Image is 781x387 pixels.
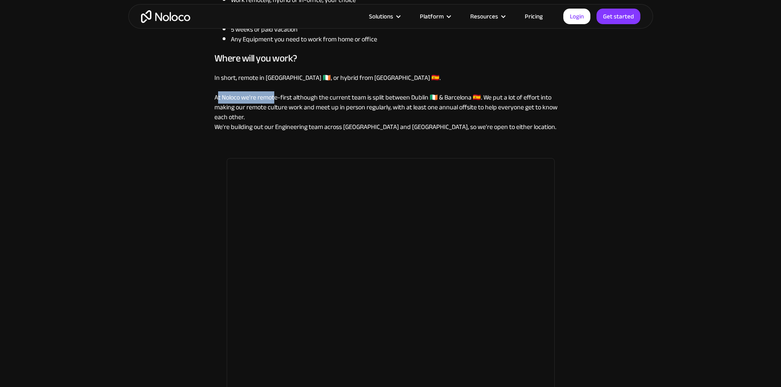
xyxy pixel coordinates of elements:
[515,11,553,22] a: Pricing
[214,52,567,65] h3: Where will you work?
[460,11,515,22] div: Resources
[231,34,567,44] li: Any Equipment you need to work from home or office
[563,9,590,24] a: Login
[597,9,640,24] a: Get started
[214,140,567,150] p: ‍
[359,11,410,22] div: Solutions
[369,11,393,22] div: Solutions
[214,73,567,132] p: In short, remote in [GEOGRAPHIC_DATA] 🇮🇪, or hybrid from [GEOGRAPHIC_DATA] 🇪🇸. At Noloco we're re...
[410,11,460,22] div: Platform
[470,11,498,22] div: Resources
[420,11,444,22] div: Platform
[141,10,190,23] a: home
